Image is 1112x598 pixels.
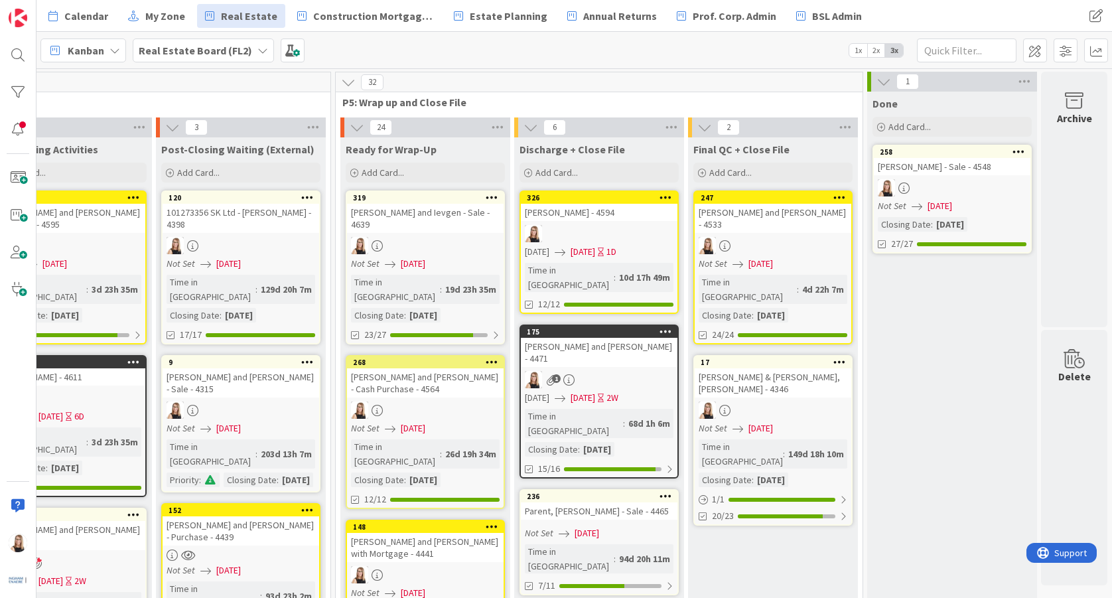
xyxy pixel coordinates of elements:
[701,193,851,202] div: 247
[163,237,319,254] div: DB
[197,4,285,28] a: Real Estate
[86,282,88,297] span: :
[313,8,434,24] span: Construction Mortgages - Draws
[289,4,442,28] a: Construction Mortgages - Draws
[167,237,184,254] img: DB
[695,356,851,398] div: 17[PERSON_NAME] & [PERSON_NAME], [PERSON_NAME] - 4346
[616,552,673,566] div: 94d 20h 11m
[9,534,27,552] img: DB
[695,402,851,419] div: DB
[931,217,933,232] span: :
[538,462,560,476] span: 15/16
[74,410,84,423] div: 6D
[538,579,555,593] span: 7/11
[580,442,614,457] div: [DATE]
[552,374,561,383] span: 1
[86,435,88,449] span: :
[520,143,625,156] span: Discharge + Close File
[693,143,790,156] span: Final QC + Close File
[525,371,542,388] img: DB
[699,258,727,269] i: Not Set
[717,119,740,135] span: 2
[255,282,257,297] span: :
[163,192,319,233] div: 120101273356 SK Ltd - [PERSON_NAME] - 4398
[346,355,505,509] a: 268[PERSON_NAME] and [PERSON_NAME] - Cash Purchase - 4564DBNot Set[DATE]Time in [GEOGRAPHIC_DATA]...
[42,257,67,271] span: [DATE]
[163,504,319,516] div: 152
[470,8,547,24] span: Estate Planning
[167,473,199,487] div: Priority
[699,422,727,434] i: Not Set
[799,282,847,297] div: 4d 22h 7m
[867,44,885,57] span: 2x
[167,422,195,434] i: Not Set
[347,192,504,204] div: 319
[521,326,677,338] div: 175
[1057,110,1092,126] div: Archive
[440,447,442,461] span: :
[169,193,319,202] div: 120
[754,308,788,323] div: [DATE]
[695,356,851,368] div: 17
[440,282,442,297] span: :
[169,358,319,367] div: 9
[699,473,752,487] div: Closing Date
[167,308,220,323] div: Closing Date
[163,516,319,546] div: [PERSON_NAME] and [PERSON_NAME] - Purchase - 4439
[255,447,257,461] span: :
[878,217,931,232] div: Closing Date
[163,204,319,233] div: 101273356 SK Ltd - [PERSON_NAME] - 4398
[353,522,504,532] div: 148
[695,192,851,233] div: 247[PERSON_NAME] and [PERSON_NAME] - 4533
[199,473,201,487] span: :
[571,391,595,405] span: [DATE]
[888,121,931,133] span: Add Card...
[525,391,549,405] span: [DATE]
[46,461,48,475] span: :
[521,338,677,367] div: [PERSON_NAME] and [PERSON_NAME] - 4471
[216,257,241,271] span: [DATE]
[521,204,677,221] div: [PERSON_NAME] - 4594
[163,368,319,398] div: [PERSON_NAME] and [PERSON_NAME] - Sale - 4315
[163,504,319,546] div: 152[PERSON_NAME] and [PERSON_NAME] - Purchase - 4439
[185,119,208,135] span: 3
[520,190,679,314] a: 326[PERSON_NAME] - 4594DB[DATE][DATE]1DTime in [GEOGRAPHIC_DATA]:10d 17h 49m12/12
[878,200,906,212] i: Not Set
[9,9,27,27] img: Visit kanbanzone.com
[878,179,895,196] img: DB
[364,492,386,506] span: 12/12
[370,119,392,135] span: 24
[28,2,60,18] span: Support
[347,237,504,254] div: DB
[695,491,851,508] div: 1/1
[525,442,578,457] div: Closing Date
[406,308,441,323] div: [DATE]
[614,552,616,566] span: :
[9,571,27,589] img: avatar
[163,356,319,368] div: 9
[224,473,277,487] div: Closing Date
[752,473,754,487] span: :
[525,409,623,438] div: Time in [GEOGRAPHIC_DATA]
[520,325,679,479] a: 175[PERSON_NAME] and [PERSON_NAME] - 4471DB[DATE][DATE]2WTime in [GEOGRAPHIC_DATA]:68d 1h 6mClosi...
[695,204,851,233] div: [PERSON_NAME] and [PERSON_NAME] - 4533
[167,564,195,576] i: Not Set
[257,447,315,461] div: 203d 13h 7m
[543,119,566,135] span: 6
[74,574,86,588] div: 2W
[353,358,504,367] div: 268
[216,563,241,577] span: [DATE]
[525,263,614,292] div: Time in [GEOGRAPHIC_DATA]
[40,4,116,28] a: Calendar
[571,245,595,259] span: [DATE]
[167,258,195,269] i: Not Set
[754,473,788,487] div: [DATE]
[351,566,368,583] img: DB
[257,282,315,297] div: 129d 20h 7m
[346,190,505,344] a: 319[PERSON_NAME] and Ievgen - Sale - 4639DBNot Set[DATE]Time in [GEOGRAPHIC_DATA]:19d 23h 35mClos...
[891,237,913,251] span: 27/27
[885,44,903,57] span: 3x
[346,143,437,156] span: Ready for Wrap-Up
[606,391,618,405] div: 2W
[68,42,104,58] span: Kanban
